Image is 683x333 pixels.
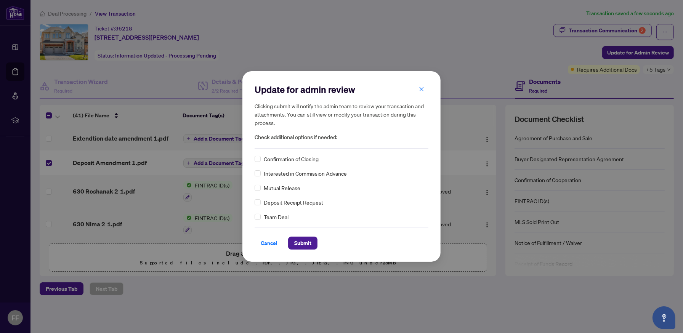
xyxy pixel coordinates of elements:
span: Deposit Receipt Request [264,198,323,207]
span: Submit [294,237,311,249]
span: Mutual Release [264,184,300,192]
button: Open asap [653,306,675,329]
h2: Update for admin review [255,83,428,96]
span: Cancel [261,237,277,249]
span: Confirmation of Closing [264,155,319,163]
button: Cancel [255,237,284,250]
span: Interested in Commission Advance [264,169,347,178]
button: Submit [288,237,317,250]
h5: Clicking submit will notify the admin team to review your transaction and attachments. You can st... [255,102,428,127]
span: Team Deal [264,213,289,221]
span: close [419,86,424,92]
span: Check additional options if needed: [255,133,428,142]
